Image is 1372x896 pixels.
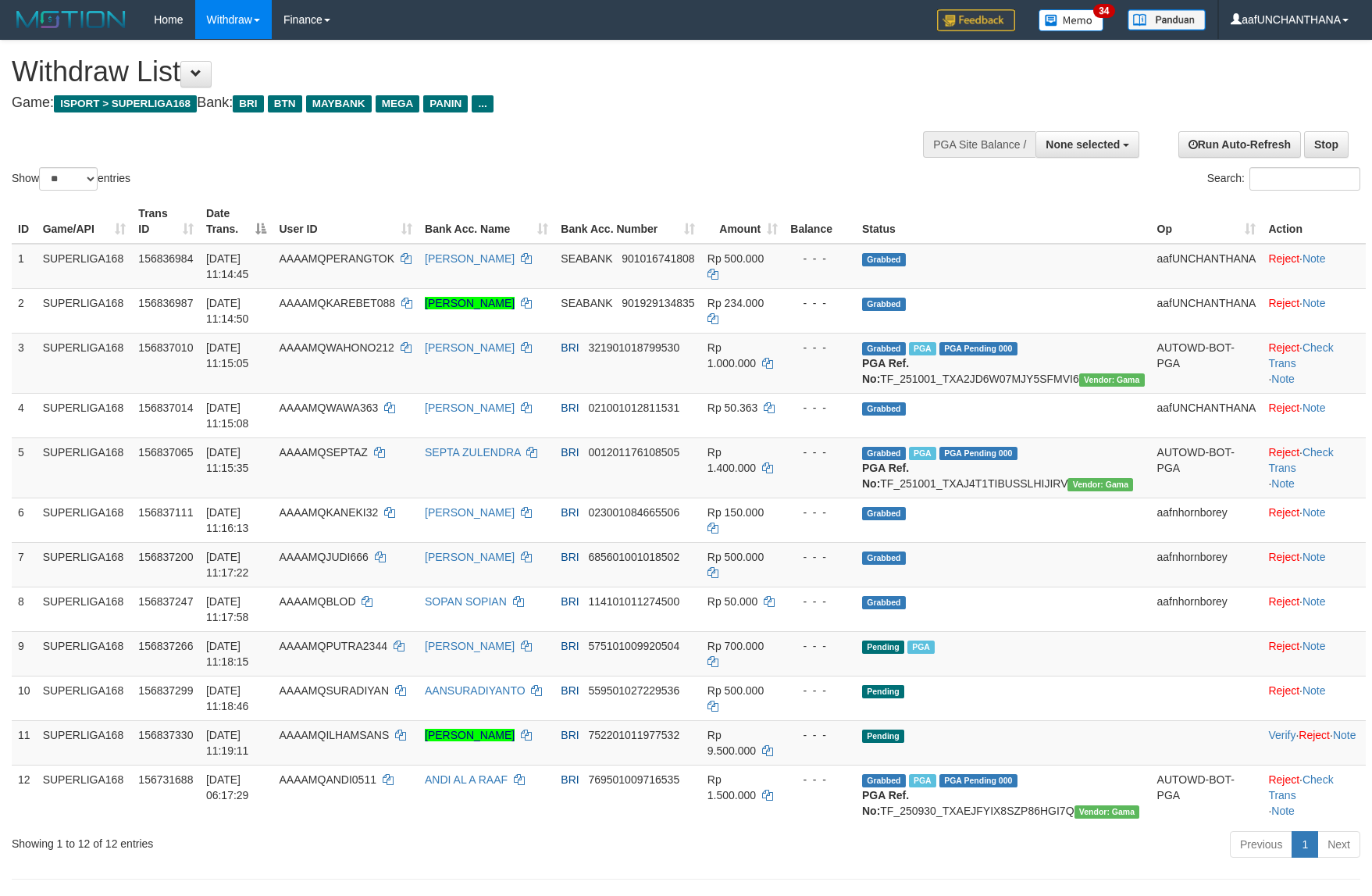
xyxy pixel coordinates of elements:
[37,587,133,631] td: SUPERLIGA168
[588,773,679,786] span: Copy 769501009716535 to clipboard
[1271,477,1295,490] a: Note
[561,402,579,414] span: BRI
[376,95,420,112] span: MEGA
[1262,199,1366,244] th: Action
[1151,393,1263,437] td: aafUNCHANTHANA
[1268,506,1299,519] a: Reject
[707,773,756,801] span: Rp 1.500.000
[12,167,130,191] label: Show entries
[561,341,579,354] span: BRI
[138,684,193,697] span: 156837299
[1303,684,1326,697] a: Note
[37,720,133,765] td: SUPERLIGA168
[1303,551,1326,563] a: Note
[1151,498,1263,542] td: aafnhornborey
[561,551,579,563] span: BRI
[1262,720,1366,765] td: · ·
[561,252,612,265] span: SEABANK
[425,729,515,741] a: [PERSON_NAME]
[561,595,579,608] span: BRI
[1151,765,1263,825] td: AUTOWD-BOT-PGA
[279,729,389,741] span: AAAAMQILHAMSANS
[1128,9,1206,30] img: panduan.png
[279,684,389,697] span: AAAAMQSURADIYAN
[588,446,679,459] span: Copy 001201176108505 to clipboard
[37,676,133,720] td: SUPERLIGA168
[790,549,850,565] div: - - -
[707,446,756,474] span: Rp 1.400.000
[54,95,197,112] span: ISPORT > SUPERLIGA168
[862,253,906,266] span: Grabbed
[1333,729,1356,741] a: Note
[12,830,560,851] div: Showing 1 to 12 of 12 entries
[206,446,249,474] span: [DATE] 11:15:35
[138,252,193,265] span: 156836984
[138,446,193,459] span: 156837065
[1151,333,1263,393] td: AUTOWD-BOT-PGA
[561,506,579,519] span: BRI
[1303,297,1326,309] a: Note
[1262,765,1366,825] td: · ·
[206,684,249,712] span: [DATE] 11:18:46
[279,446,367,459] span: AAAAMQSEPTAZ
[279,773,376,786] span: AAAAMQANDI0511
[1271,373,1295,385] a: Note
[1268,446,1299,459] a: Reject
[37,498,133,542] td: SUPERLIGA168
[1262,631,1366,676] td: ·
[1268,252,1299,265] a: Reject
[12,8,130,31] img: MOTION_logo.png
[561,640,579,652] span: BRI
[200,199,273,244] th: Date Trans.: activate to sort column descending
[12,333,37,393] td: 3
[1317,831,1360,858] a: Next
[425,341,515,354] a: [PERSON_NAME]
[790,251,850,266] div: - - -
[862,447,906,460] span: Grabbed
[923,131,1035,158] div: PGA Site Balance /
[37,765,133,825] td: SUPERLIGA168
[561,684,579,697] span: BRI
[862,357,909,385] b: PGA Ref. No:
[707,551,764,563] span: Rp 500.000
[37,542,133,587] td: SUPERLIGA168
[856,199,1151,244] th: Status
[138,729,193,741] span: 156837330
[862,298,906,311] span: Grabbed
[233,95,263,112] span: BRI
[206,729,249,757] span: [DATE] 11:19:11
[138,402,193,414] span: 156837014
[1151,437,1263,498] td: AUTOWD-BOT-PGA
[1262,498,1366,542] td: ·
[1230,831,1292,858] a: Previous
[1249,167,1360,191] input: Search:
[862,342,906,355] span: Grabbed
[554,199,700,244] th: Bank Acc. Number: activate to sort column ascending
[707,341,756,369] span: Rp 1.000.000
[588,595,679,608] span: Copy 114101011274500 to clipboard
[1074,805,1140,819] span: Vendor URL: https://trx31.1velocity.biz
[1292,831,1318,858] a: 1
[862,774,906,787] span: Grabbed
[1067,478,1133,491] span: Vendor URL: https://trx31.1velocity.biz
[622,252,694,265] span: Copy 901016741808 to clipboard
[561,297,612,309] span: SEABANK
[425,446,521,459] a: SEPTA ZULENDRA
[12,244,37,289] td: 1
[37,437,133,498] td: SUPERLIGA168
[1268,595,1299,608] a: Reject
[784,199,856,244] th: Balance
[907,641,935,654] span: Marked by aafsengchandara
[790,727,850,743] div: - - -
[1093,4,1114,18] span: 34
[138,341,193,354] span: 156837010
[1268,402,1299,414] a: Reject
[707,506,764,519] span: Rp 150.000
[206,252,249,280] span: [DATE] 11:14:45
[1039,9,1104,31] img: Button%20Memo.svg
[138,551,193,563] span: 156837200
[12,437,37,498] td: 5
[1303,640,1326,652] a: Note
[862,552,906,565] span: Grabbed
[862,462,909,490] b: PGA Ref. No:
